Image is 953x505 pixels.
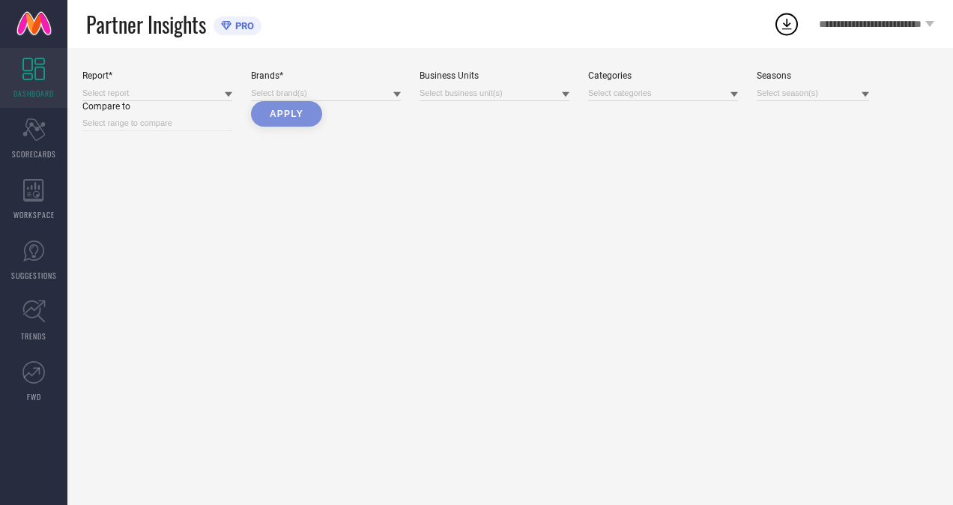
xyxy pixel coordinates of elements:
span: PRO [232,20,254,31]
div: Business Units [420,70,569,81]
span: FWD [27,391,41,402]
div: Open download list [773,10,800,37]
input: Select business unit(s) [420,85,569,101]
span: Partner Insights [86,9,206,40]
input: Select range to compare [82,115,232,131]
span: SCORECARDS [12,148,56,160]
input: Select season(s) [757,85,869,101]
input: Select report [82,85,232,101]
span: WORKSPACE [13,209,55,220]
div: Seasons [757,70,869,81]
span: DASHBOARD [13,88,54,99]
span: TRENDS [21,330,46,342]
div: Categories [588,70,738,81]
span: SUGGESTIONS [11,270,57,281]
div: Compare to [82,101,232,112]
input: Select categories [588,85,738,101]
input: Select brand(s) [251,85,401,101]
div: Brands* [251,70,401,81]
div: Report* [82,70,232,81]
